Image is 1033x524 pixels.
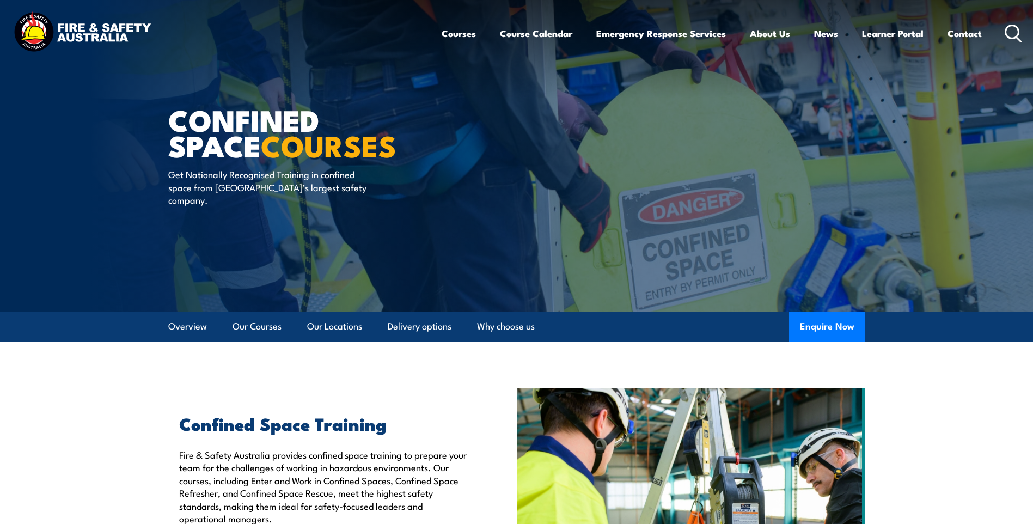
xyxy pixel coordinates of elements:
a: Learner Portal [862,19,924,48]
strong: COURSES [261,122,396,167]
a: Why choose us [477,312,535,341]
a: Overview [168,312,207,341]
h1: Confined Space [168,107,437,157]
h2: Confined Space Training [179,416,467,431]
a: Courses [442,19,476,48]
button: Enquire Now [789,312,865,342]
a: Emergency Response Services [596,19,726,48]
p: Get Nationally Recognised Training in confined space from [GEOGRAPHIC_DATA]’s largest safety comp... [168,168,367,206]
a: News [814,19,838,48]
a: Our Locations [307,312,362,341]
a: About Us [750,19,790,48]
a: Contact [948,19,982,48]
a: Our Courses [233,312,282,341]
a: Delivery options [388,312,451,341]
a: Course Calendar [500,19,572,48]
